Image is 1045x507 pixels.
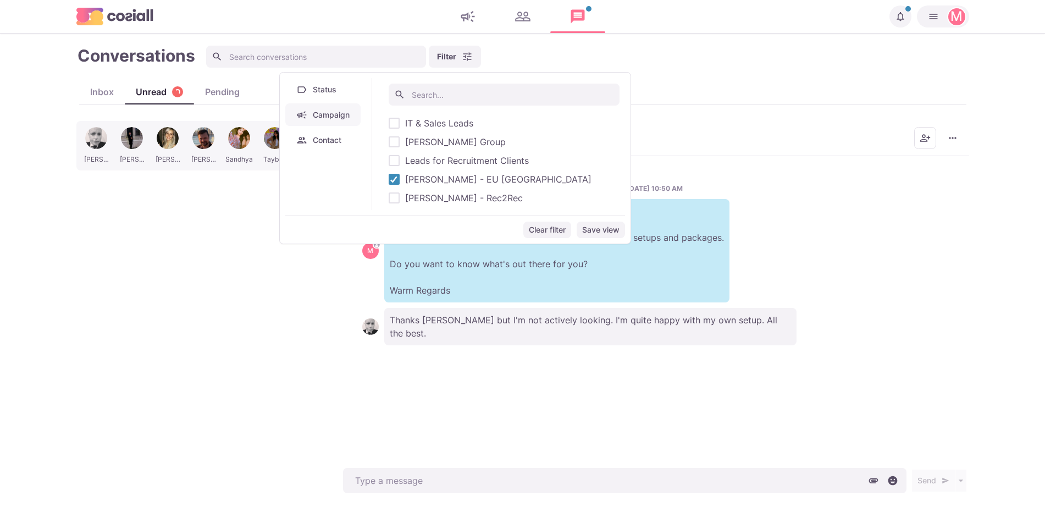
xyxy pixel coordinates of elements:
[865,472,882,489] button: Attach files
[194,85,251,98] div: Pending
[405,154,529,167] span: Leads for Recruitment Clients
[285,78,361,101] button: Status
[917,5,969,27] button: Martin
[950,10,963,23] div: Martin
[79,85,125,98] div: Inbox
[627,184,683,194] p: [DATE] 10:50 AM
[367,247,373,254] div: Martin
[76,8,153,25] img: logo
[405,173,591,186] span: [PERSON_NAME] - EU [GEOGRAPHIC_DATA]
[362,318,379,335] img: Julian Anthoney
[405,191,523,205] span: [PERSON_NAME] - Rec2Rec
[373,241,379,247] svg: avatar
[384,308,797,345] p: Thanks [PERSON_NAME] but I'm not actively looking. I'm quite happy with my own setup. All the best.
[523,222,571,238] button: Clear filter
[429,46,481,68] button: Filter
[285,103,361,126] button: Campaign
[912,470,955,492] button: Send
[206,46,426,68] input: Search conversations
[942,127,964,149] button: More menu
[889,5,911,27] button: Notifications
[125,85,194,98] div: Unread
[884,472,901,489] button: Select emoji
[384,199,729,302] p: Hello [PERSON_NAME], I'm working with global agencies that are offering flexible setups and packa...
[405,117,473,130] span: IT & Sales Leads
[405,135,506,148] span: [PERSON_NAME] Group
[914,127,936,149] button: Add add contacts
[577,222,625,238] button: Save view
[389,84,620,106] input: Search...
[285,129,361,151] button: Contact
[78,46,195,65] h1: Conversations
